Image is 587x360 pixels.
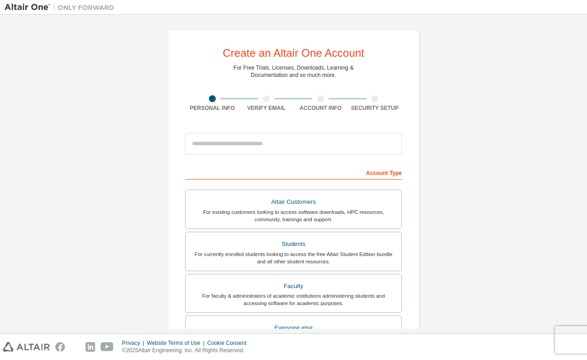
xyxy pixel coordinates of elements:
[293,104,348,112] div: Account Info
[234,64,354,79] div: For Free Trials, Licenses, Downloads, Learning & Documentation and so much more.
[122,347,252,355] p: © 2025 Altair Engineering, Inc. All Rights Reserved.
[185,104,240,112] div: Personal Info
[223,48,364,59] div: Create an Altair One Account
[3,342,50,352] img: altair_logo.svg
[191,251,396,265] div: For currently enrolled students looking to access the free Altair Student Edition bundle and all ...
[191,280,396,293] div: Faculty
[191,196,396,208] div: Altair Customers
[185,165,402,180] div: Account Type
[191,238,396,251] div: Students
[55,342,65,352] img: facebook.svg
[85,342,95,352] img: linkedin.svg
[207,339,251,347] div: Cookie Consent
[122,339,147,347] div: Privacy
[5,3,119,12] img: Altair One
[191,292,396,307] div: For faculty & administrators of academic institutions administering students and accessing softwa...
[191,322,396,334] div: Everyone else
[191,208,396,223] div: For existing customers looking to access software downloads, HPC resources, community, trainings ...
[240,104,294,112] div: Verify Email
[101,342,114,352] img: youtube.svg
[147,339,207,347] div: Website Terms of Use
[348,104,402,112] div: Security Setup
